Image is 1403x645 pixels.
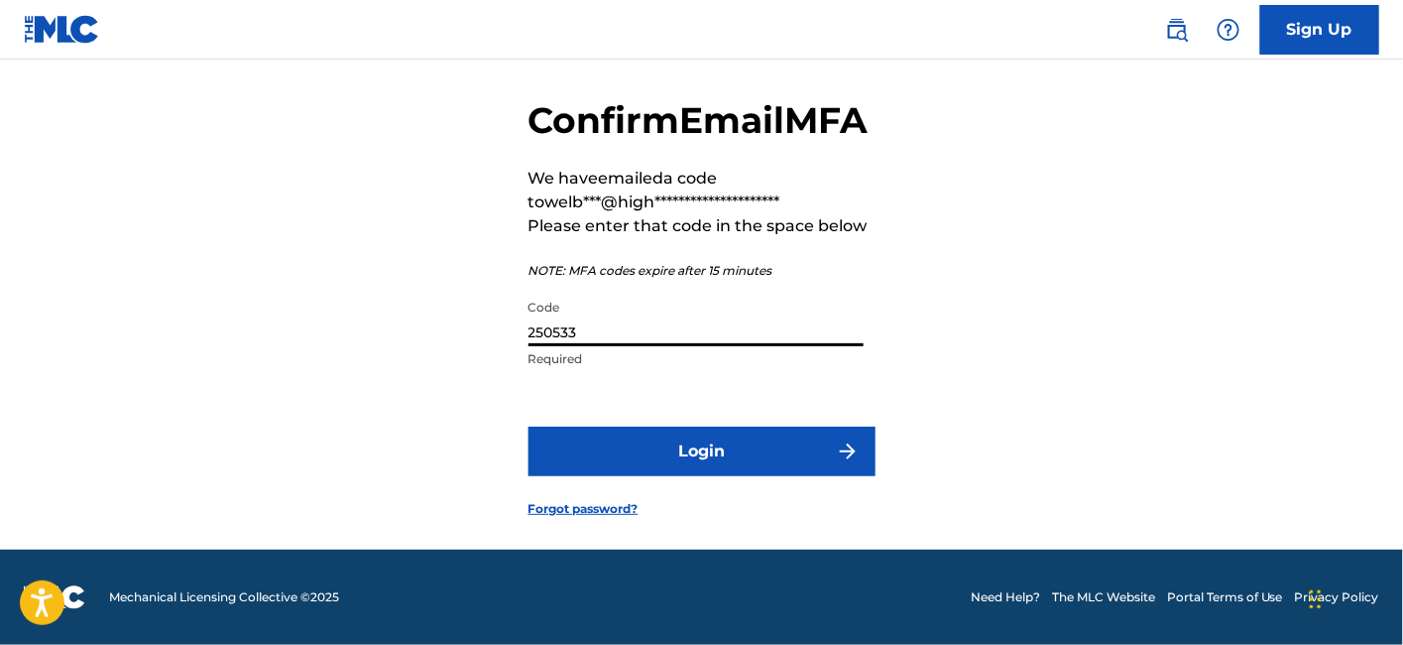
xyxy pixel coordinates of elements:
h2: Confirm Email MFA [528,98,876,143]
a: Forgot password? [528,500,639,518]
span: Mechanical Licensing Collective © 2025 [109,588,339,606]
a: Public Search [1157,10,1197,50]
img: logo [24,585,85,609]
a: Sign Up [1260,5,1379,55]
img: MLC Logo [24,15,100,44]
div: Drag [1310,570,1322,629]
img: f7272a7cc735f4ea7f67.svg [836,440,860,463]
p: Please enter that code in the space below [528,214,876,238]
iframe: Chat Widget [1304,550,1403,645]
button: Login [528,427,876,476]
p: NOTE: MFA codes expire after 15 minutes [528,262,876,280]
a: Privacy Policy [1295,588,1379,606]
div: Help [1209,10,1248,50]
img: search [1165,18,1189,42]
a: Need Help? [971,588,1040,606]
a: Portal Terms of Use [1167,588,1283,606]
a: The MLC Website [1052,588,1155,606]
p: Required [528,350,864,368]
img: help [1217,18,1240,42]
